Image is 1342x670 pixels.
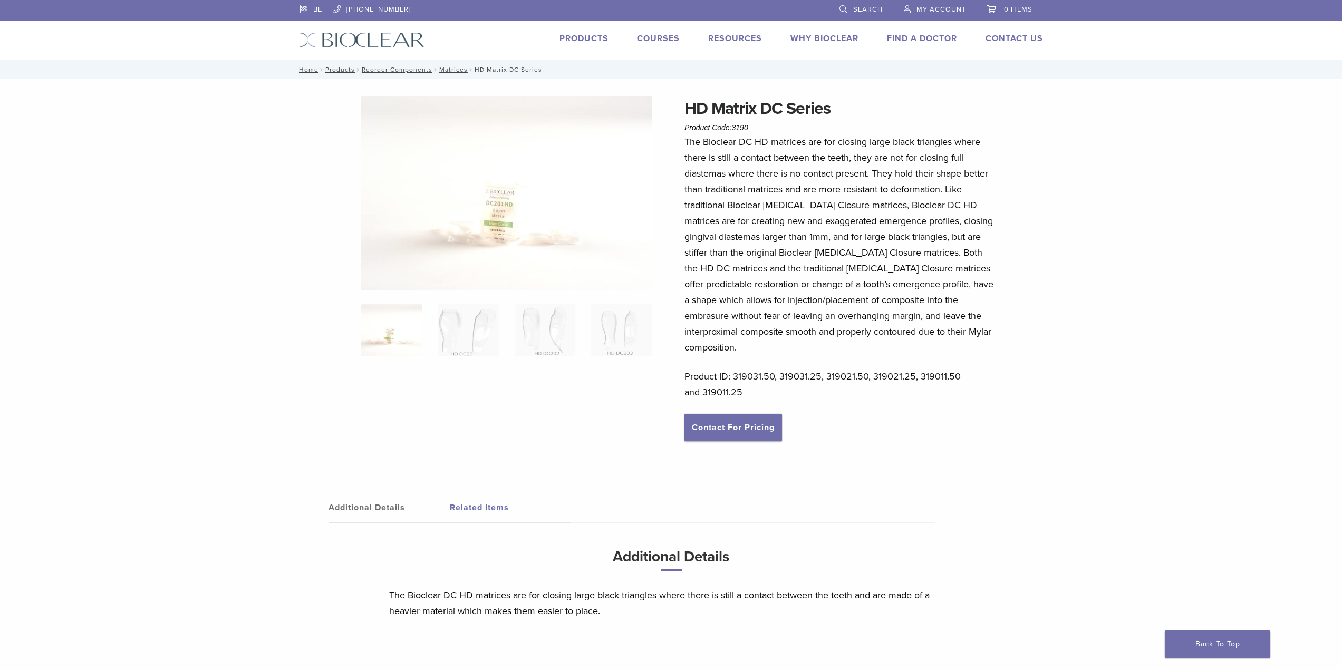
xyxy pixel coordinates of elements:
p: Product ID: 319031.50, 319031.25, 319021.50, 319021.25, 319011.50 and 319011.25 [684,368,995,400]
a: Resources [708,33,762,44]
span: / [432,67,439,72]
a: Reorder Components [362,66,432,73]
span: My Account [916,5,966,14]
span: Product Code: [684,123,748,132]
a: Find A Doctor [887,33,957,44]
a: Back To Top [1165,630,1270,658]
p: The Bioclear DC HD matrices are for closing large black triangles where there is still a contact ... [684,134,995,355]
a: Courses [637,33,680,44]
span: Search [853,5,883,14]
span: 0 items [1004,5,1032,14]
nav: HD Matrix DC Series [292,60,1051,79]
img: HD Matrix DC Series - Image 3 [515,304,575,356]
a: Products [325,66,355,73]
img: Anterior HD DC Series Matrices [361,96,652,290]
a: Contact For Pricing [684,414,782,441]
img: Bioclear [300,32,424,47]
a: Related Items [450,493,571,522]
a: Additional Details [329,493,450,522]
a: Home [296,66,318,73]
a: Why Bioclear [790,33,858,44]
h1: HD Matrix DC Series [684,96,995,121]
img: HD Matrix DC Series - Image 4 [591,304,652,356]
span: 3190 [732,123,748,132]
span: / [318,67,325,72]
a: Products [559,33,609,44]
span: / [355,67,362,72]
img: HD Matrix DC Series - Image 2 [438,304,498,356]
p: The Bioclear DC HD matrices are for closing large black triangles where there is still a contact ... [389,587,953,619]
a: Contact Us [986,33,1043,44]
span: / [468,67,475,72]
a: Matrices [439,66,468,73]
h3: Additional Details [389,544,953,579]
img: Anterior-HD-DC-Series-Matrices-324x324.jpg [361,304,422,356]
